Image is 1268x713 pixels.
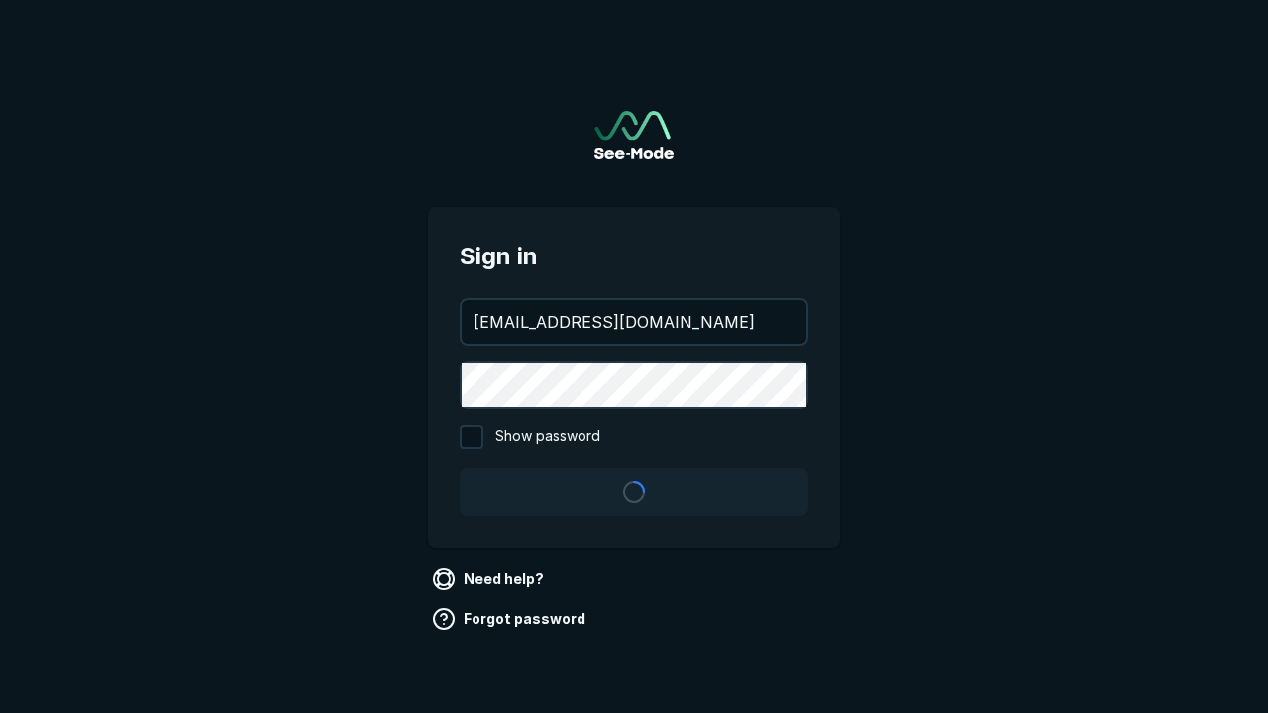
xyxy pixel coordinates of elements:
input: your@email.com [462,300,806,344]
img: See-Mode Logo [594,111,674,159]
a: Need help? [428,563,552,595]
span: Show password [495,425,600,449]
a: Forgot password [428,603,593,635]
a: Go to sign in [594,111,674,159]
span: Sign in [460,239,808,274]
